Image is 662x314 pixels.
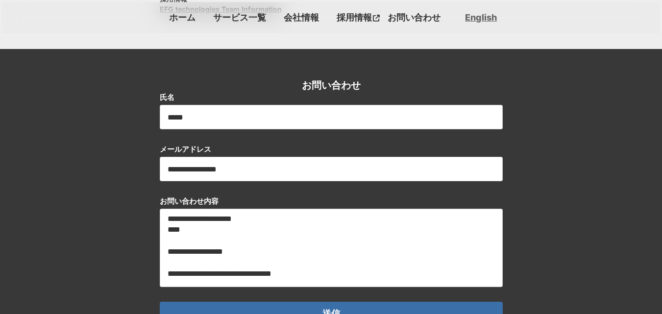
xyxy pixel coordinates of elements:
a: English [465,11,497,24]
p: メールアドレス [160,144,211,154]
p: お問い合わせ内容 [160,196,219,206]
a: サービス一覧 [209,9,270,25]
a: 採用情報 [333,9,384,25]
a: お問い合わせ [384,9,444,25]
a: 会社情報 [280,9,323,25]
h2: お問い合わせ [302,78,361,92]
p: 採用情報 [333,9,373,25]
a: ホーム [165,9,199,25]
p: 氏名 [160,92,174,102]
